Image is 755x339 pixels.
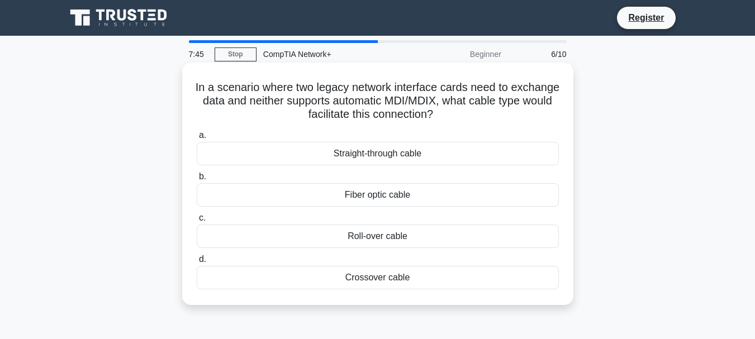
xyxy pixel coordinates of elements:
div: Crossover cable [197,266,559,289]
div: CompTIA Network+ [257,43,410,65]
span: a. [199,130,206,140]
a: Stop [215,47,257,61]
div: 7:45 [182,43,215,65]
span: c. [199,213,206,222]
div: Roll-over cable [197,225,559,248]
div: Beginner [410,43,508,65]
span: b. [199,171,206,181]
h5: In a scenario where two legacy network interface cards need to exchange data and neither supports... [196,80,560,122]
span: d. [199,254,206,264]
a: Register [621,11,671,25]
div: 6/10 [508,43,573,65]
div: Fiber optic cable [197,183,559,207]
div: Straight-through cable [197,142,559,165]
